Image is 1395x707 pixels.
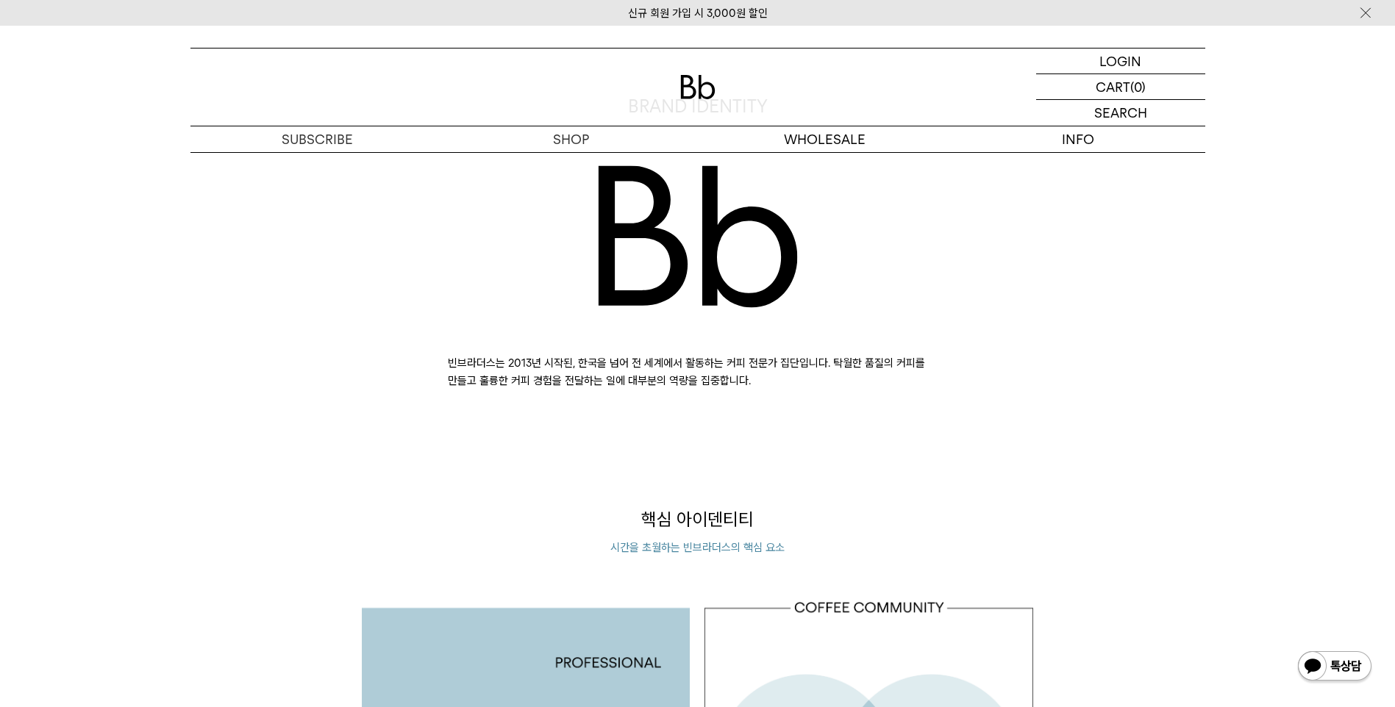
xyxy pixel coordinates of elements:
a: CART (0) [1036,74,1205,100]
a: SHOP [444,126,698,152]
p: SEARCH [1094,100,1147,126]
p: 빈브라더스는 2013년 시작된, 한국을 넘어 전 세계에서 활동하는 커피 전문가 집단입니다. 탁월한 품질의 커피를 만들고 훌륭한 커피 경험을 전달하는 일에 대부분의 역량을 집중... [448,354,948,390]
a: 신규 회원 가입 시 3,000원 할인 [628,7,768,20]
p: 핵심 아이덴티티 [362,507,1033,532]
p: CART [1096,74,1130,99]
p: LOGIN [1099,49,1141,73]
p: (0) [1130,74,1146,99]
p: WHOLESALE [698,126,952,152]
img: 로고 [680,75,716,99]
img: 카카오톡 채널 1:1 채팅 버튼 [1296,650,1373,685]
a: LOGIN [1036,49,1205,74]
a: SUBSCRIBE [190,126,444,152]
p: 시간을 초월하는 빈브라더스의 핵심 요소 [362,539,1033,556]
p: INFO [952,126,1205,152]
